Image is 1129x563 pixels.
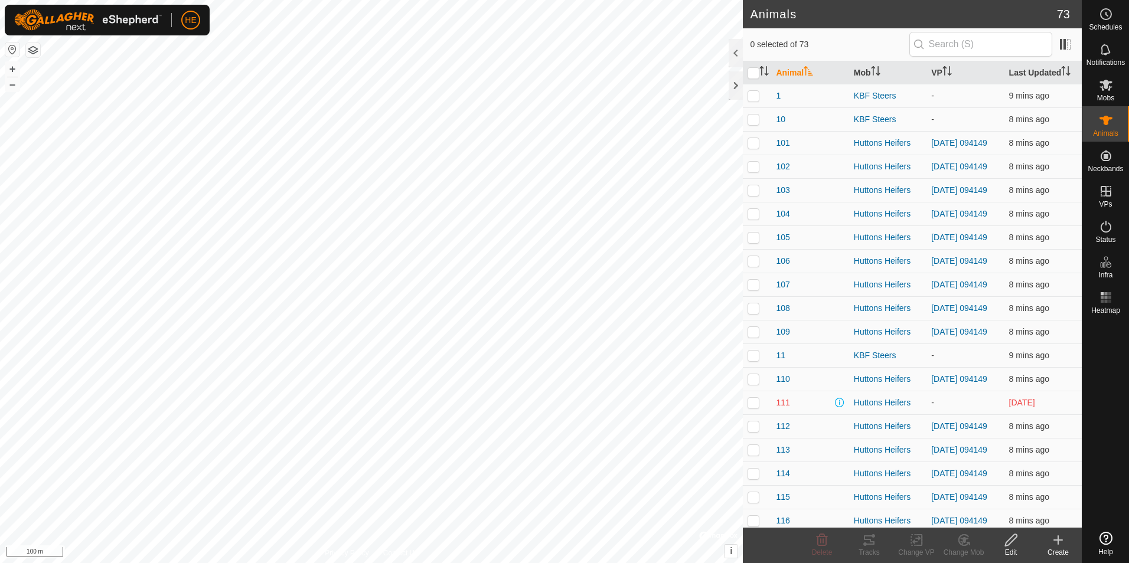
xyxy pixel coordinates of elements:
[1086,59,1125,66] span: Notifications
[1009,114,1049,124] span: 14 Oct 2025, 7:04 am
[893,547,940,558] div: Change VP
[1061,68,1071,77] p-sorticon: Activate to sort
[931,421,987,431] a: [DATE] 094149
[854,467,922,480] div: Huttons Heifers
[776,326,789,338] span: 109
[1009,303,1049,313] span: 14 Oct 2025, 7:04 am
[776,184,789,197] span: 103
[1009,233,1049,242] span: 14 Oct 2025, 7:04 am
[776,373,789,385] span: 110
[931,469,987,478] a: [DATE] 094149
[854,208,922,220] div: Huttons Heifers
[1009,162,1049,171] span: 14 Oct 2025, 7:04 am
[776,279,789,291] span: 107
[1088,165,1123,172] span: Neckbands
[931,256,987,266] a: [DATE] 094149
[854,90,922,102] div: KBF Steers
[1009,445,1049,454] span: 14 Oct 2025, 7:04 am
[1009,91,1049,100] span: 14 Oct 2025, 7:03 am
[854,231,922,244] div: Huttons Heifers
[750,7,1056,21] h2: Animals
[931,398,934,407] app-display-virtual-paddock-transition: -
[931,138,987,148] a: [DATE] 094149
[1093,130,1118,137] span: Animals
[1089,24,1122,31] span: Schedules
[1009,398,1035,407] span: 10 Oct 2025, 1:34 pm
[759,68,769,77] p-sorticon: Activate to sort
[1009,374,1049,384] span: 14 Oct 2025, 7:04 am
[854,349,922,362] div: KBF Steers
[1009,256,1049,266] span: 14 Oct 2025, 7:04 am
[1095,236,1115,243] span: Status
[987,547,1035,558] div: Edit
[854,184,922,197] div: Huttons Heifers
[730,546,732,556] span: i
[1009,469,1049,478] span: 14 Oct 2025, 7:04 am
[776,515,789,527] span: 116
[931,91,934,100] app-display-virtual-paddock-transition: -
[1098,548,1113,555] span: Help
[776,444,789,456] span: 113
[804,68,813,77] p-sorticon: Activate to sort
[776,491,789,503] span: 115
[854,255,922,267] div: Huttons Heifers
[931,374,987,384] a: [DATE] 094149
[776,90,781,102] span: 1
[1009,280,1049,289] span: 14 Oct 2025, 7:04 am
[776,349,785,362] span: 11
[854,302,922,315] div: Huttons Heifers
[1009,421,1049,431] span: 14 Oct 2025, 7:04 am
[26,43,40,57] button: Map Layers
[776,113,785,126] span: 10
[931,114,934,124] app-display-virtual-paddock-transition: -
[1082,527,1129,560] a: Help
[1009,138,1049,148] span: 14 Oct 2025, 7:04 am
[5,77,19,91] button: –
[812,548,833,557] span: Delete
[854,491,922,503] div: Huttons Heifers
[771,61,849,84] th: Animal
[940,547,987,558] div: Change Mob
[776,467,789,480] span: 114
[1009,209,1049,218] span: 14 Oct 2025, 7:04 am
[1097,94,1114,102] span: Mobs
[1098,271,1112,279] span: Infra
[854,373,922,385] div: Huttons Heifers
[1035,547,1082,558] div: Create
[1009,327,1049,336] span: 14 Oct 2025, 7:04 am
[926,61,1004,84] th: VP
[931,492,987,502] a: [DATE] 094149
[1057,5,1070,23] span: 73
[931,327,987,336] a: [DATE] 094149
[5,42,19,57] button: Reset Map
[776,161,789,173] span: 102
[854,326,922,338] div: Huttons Heifers
[1009,185,1049,195] span: 14 Oct 2025, 7:04 am
[776,397,789,409] span: 111
[776,231,789,244] span: 105
[1004,61,1082,84] th: Last Updated
[854,515,922,527] div: Huttons Heifers
[931,185,987,195] a: [DATE] 094149
[1009,516,1049,525] span: 14 Oct 2025, 7:04 am
[383,548,418,558] a: Contact Us
[931,516,987,525] a: [DATE] 094149
[931,162,987,171] a: [DATE] 094149
[854,279,922,291] div: Huttons Heifers
[854,397,922,409] div: Huttons Heifers
[776,255,789,267] span: 106
[846,547,893,558] div: Tracks
[854,444,922,456] div: Huttons Heifers
[854,161,922,173] div: Huttons Heifers
[1009,351,1049,360] span: 14 Oct 2025, 7:03 am
[1099,201,1112,208] span: VPs
[14,9,162,31] img: Gallagher Logo
[5,62,19,76] button: +
[1091,307,1120,314] span: Heatmap
[931,351,934,360] app-display-virtual-paddock-transition: -
[776,420,789,433] span: 112
[854,137,922,149] div: Huttons Heifers
[909,32,1052,57] input: Search (S)
[931,209,987,218] a: [DATE] 094149
[871,68,880,77] p-sorticon: Activate to sort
